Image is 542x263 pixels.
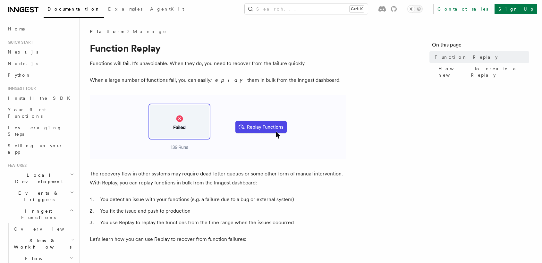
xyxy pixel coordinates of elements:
span: Home [8,26,26,32]
a: Your first Functions [5,104,75,122]
span: Events & Triggers [5,190,70,203]
li: You use Replay to replay the functions from the time range when the issues occurred [98,218,346,227]
em: replay [210,77,247,83]
a: How to create a new Replay [436,63,529,81]
a: Documentation [44,2,104,18]
a: Home [5,23,75,35]
p: Let's learn how you can use Replay to recover from function failures: [90,235,346,244]
a: Python [5,69,75,81]
h4: On this page [432,41,529,51]
a: Leveraging Steps [5,122,75,140]
a: Next.js [5,46,75,58]
span: Local Development [5,172,70,185]
button: Events & Triggers [5,187,75,205]
span: Quick start [5,40,33,45]
a: Manage [133,28,167,35]
button: Search...Ctrl+K [245,4,368,14]
span: Your first Functions [8,107,46,119]
span: Next.js [8,49,38,55]
img: Relay graphic [90,95,346,159]
span: Features [5,163,27,168]
a: Overview [11,223,75,235]
kbd: Ctrl+K [350,6,364,12]
a: AgentKit [146,2,188,17]
span: Leveraging Steps [8,125,62,137]
span: Overview [14,226,80,232]
a: Examples [104,2,146,17]
span: Inngest tour [5,86,36,91]
span: Steps & Workflows [11,237,72,250]
p: Functions will fail. It's unavoidable. When they do, you need to recover from the failure quickly. [90,59,346,68]
h1: Function Replay [90,42,346,54]
p: When a large number of functions fail, you can easily them in bulk from the Inngest dashboard. [90,76,346,85]
span: AgentKit [150,6,184,12]
button: Steps & Workflows [11,235,75,253]
span: Function Replay [435,54,498,60]
span: Documentation [47,6,100,12]
span: Install the SDK [8,96,74,101]
li: You fix the issue and push to production [98,207,346,216]
a: Install the SDK [5,92,75,104]
button: Inngest Functions [5,205,75,223]
span: How to create a new Replay [438,65,529,78]
span: Python [8,72,31,78]
a: Function Replay [432,51,529,63]
span: Setting up your app [8,143,63,155]
button: Local Development [5,169,75,187]
p: The recovery flow in other systems may require dead-letter queues or some other form of manual in... [90,169,346,187]
a: Contact sales [433,4,492,14]
span: Inngest Functions [5,208,69,221]
a: Setting up your app [5,140,75,158]
button: Toggle dark mode [407,5,423,13]
span: Node.js [8,61,38,66]
a: Sign Up [495,4,537,14]
li: You detect an issue with your functions (e.g. a failure due to a bug or external system) [98,195,346,204]
span: Platform [90,28,124,35]
span: Examples [108,6,142,12]
a: Node.js [5,58,75,69]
